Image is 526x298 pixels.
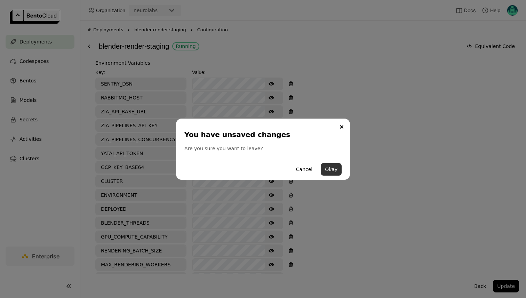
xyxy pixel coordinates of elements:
[321,163,342,176] button: Okay
[184,145,342,152] div: Are you sure you want to leave?
[337,123,346,131] button: Close
[292,163,317,176] button: Cancel
[176,119,350,180] div: dialog
[184,130,339,139] div: You have unsaved changes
